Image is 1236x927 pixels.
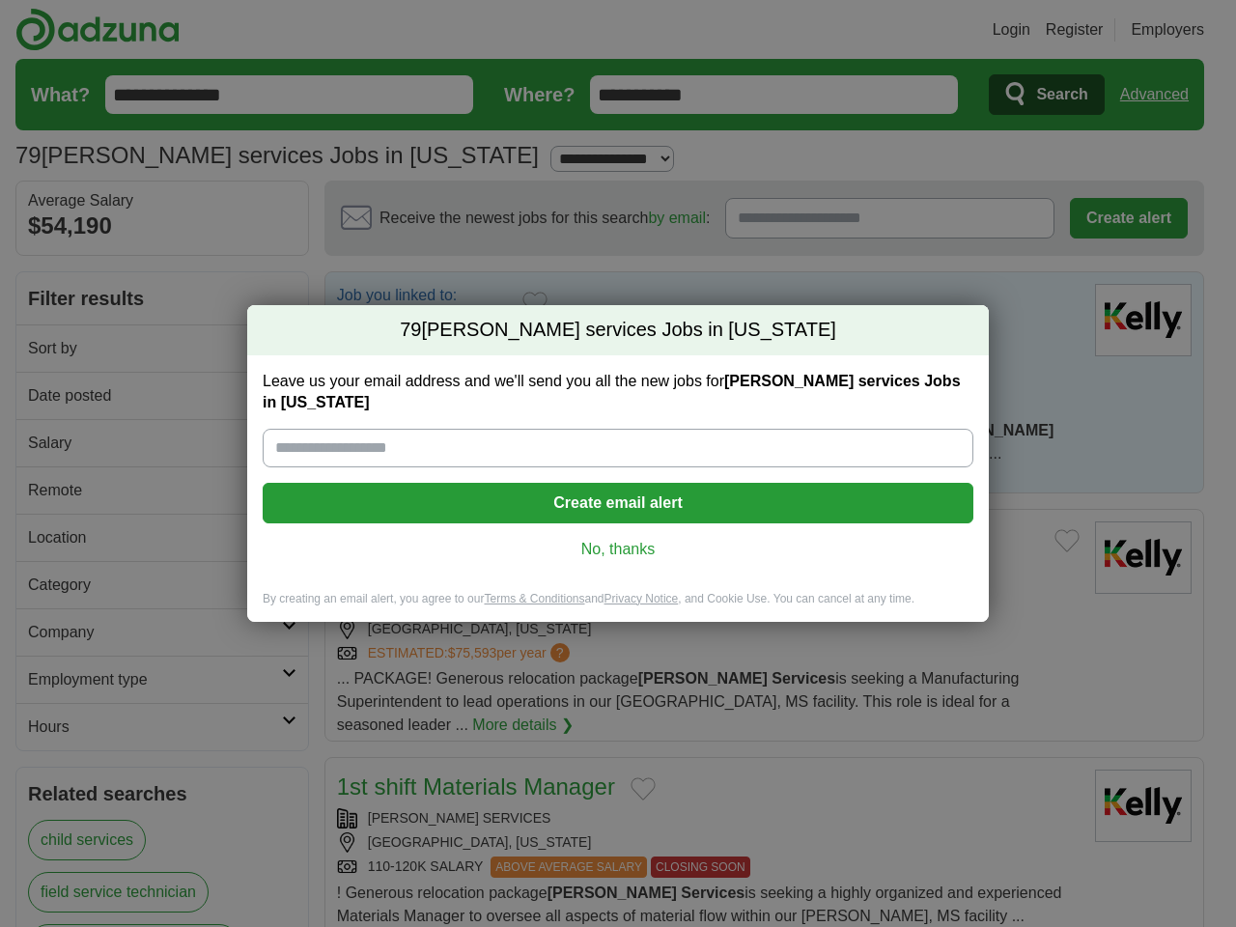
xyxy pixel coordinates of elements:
label: Leave us your email address and we'll send you all the new jobs for [263,371,973,413]
span: 79 [400,317,421,344]
div: By creating an email alert, you agree to our and , and Cookie Use. You can cancel at any time. [247,591,989,623]
strong: [PERSON_NAME] services Jobs in [US_STATE] [263,373,961,410]
a: Terms & Conditions [484,592,584,605]
a: No, thanks [278,539,958,560]
a: Privacy Notice [604,592,679,605]
button: Create email alert [263,483,973,523]
h2: [PERSON_NAME] services Jobs in [US_STATE] [247,305,989,355]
